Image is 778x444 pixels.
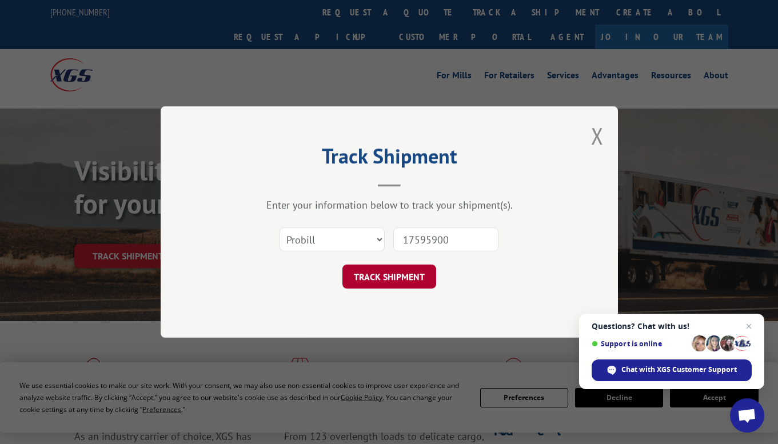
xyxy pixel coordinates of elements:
span: Questions? Chat with us! [592,322,752,331]
span: Close chat [742,319,756,333]
div: Open chat [730,398,764,433]
div: Enter your information below to track your shipment(s). [218,198,561,211]
div: Chat with XGS Customer Support [592,359,752,381]
span: Support is online [592,339,688,348]
button: TRACK SHIPMENT [342,265,436,289]
input: Number(s) [393,227,498,251]
span: Chat with XGS Customer Support [621,365,737,375]
button: Close modal [591,121,604,151]
h2: Track Shipment [218,148,561,170]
